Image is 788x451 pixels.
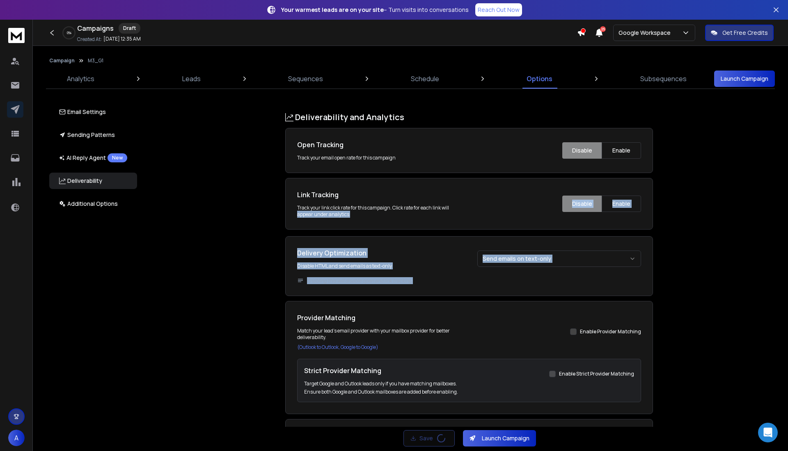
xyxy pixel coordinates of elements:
p: Get Free Credits [722,29,768,37]
button: Launch Campaign [714,71,775,87]
div: Draft [119,23,140,34]
img: logo [8,28,25,43]
p: M3_G1 [88,57,103,64]
div: Open Intercom Messenger [758,423,778,442]
button: Email Settings [49,104,137,120]
span: 25 [600,26,606,32]
p: Reach Out Now [478,6,520,14]
a: Leads [177,69,206,89]
p: [DATE] 12:35 AM [103,36,141,42]
p: Subsequences [640,74,687,84]
p: Email Settings [59,108,106,116]
button: A [8,430,25,446]
p: – Turn visits into conversations [281,6,469,14]
a: Options [522,69,557,89]
p: Analytics [67,74,94,84]
p: Schedule [411,74,439,84]
button: Get Free Credits [705,25,774,41]
a: Sequences [283,69,328,89]
p: 0 % [67,30,71,35]
a: Analytics [62,69,99,89]
a: Subsequences [635,69,692,89]
p: Sequences [288,74,323,84]
h1: Deliverability and Analytics [285,112,653,123]
button: Campaign [49,57,75,64]
a: Reach Out Now [475,3,522,16]
h1: Campaigns [77,23,114,33]
p: Leads [182,74,201,84]
p: Google Workspace [618,29,674,37]
strong: Your warmest leads are on your site [281,6,384,14]
a: Schedule [406,69,444,89]
p: Created At: [77,36,102,43]
p: Options [527,74,552,84]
